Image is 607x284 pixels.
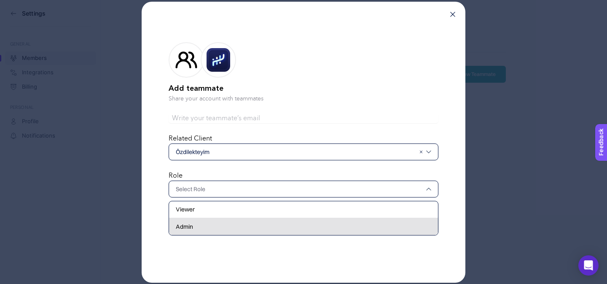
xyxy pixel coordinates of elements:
input: Write your teammate’s email [169,113,438,123]
div: Open Intercom Messenger [578,255,599,276]
span: Feedback [5,3,32,9]
p: Share your account with teammates [169,95,438,103]
span: Özdilekteyim [176,148,415,156]
label: Role [169,172,183,179]
img: svg%3e [426,187,431,192]
span: Viewer [176,205,195,214]
span: Admin [176,222,193,231]
label: Related Client [169,135,212,142]
h2: Add teammate [169,83,438,95]
input: Select Role [176,185,423,193]
img: svg%3e [426,149,431,154]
